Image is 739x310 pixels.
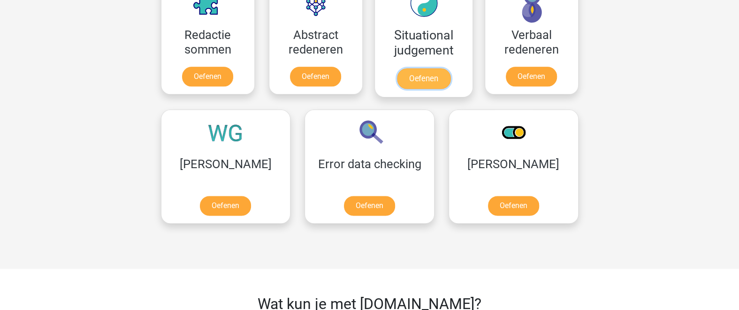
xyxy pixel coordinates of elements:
a: Oefenen [396,68,450,89]
a: Oefenen [344,196,395,216]
a: Oefenen [488,196,539,216]
a: Oefenen [506,67,557,86]
a: Oefenen [182,67,233,86]
a: Oefenen [290,67,341,86]
a: Oefenen [200,196,251,216]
